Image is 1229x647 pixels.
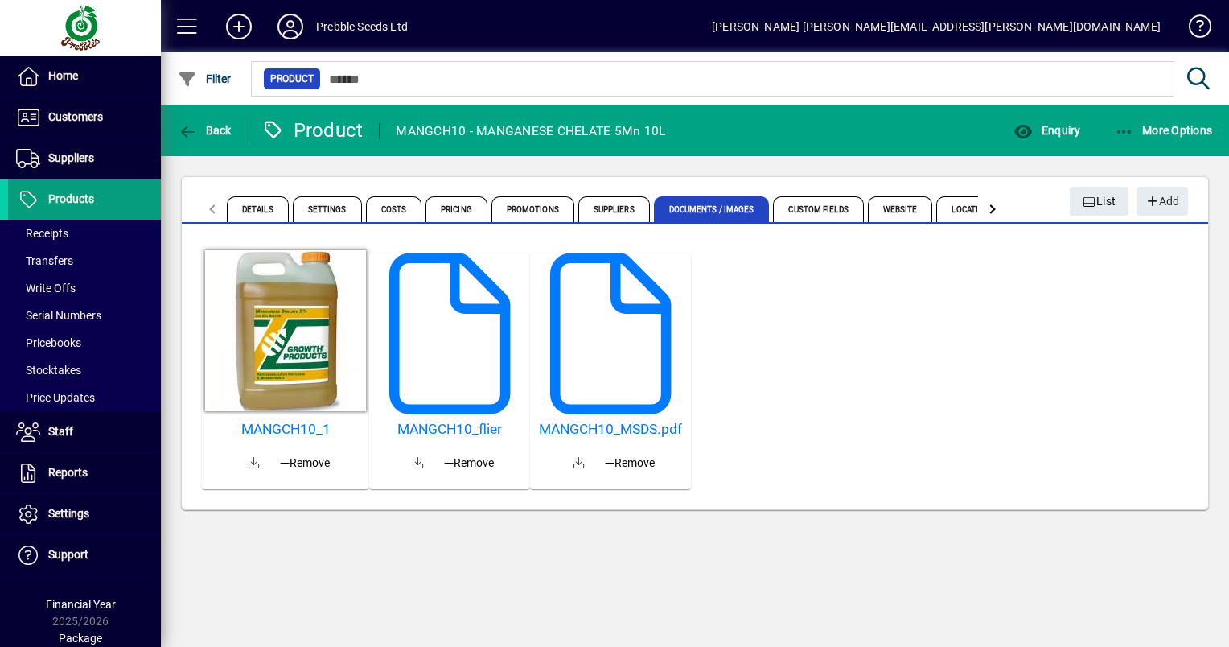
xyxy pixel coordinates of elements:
[178,124,232,137] span: Back
[712,14,1161,39] div: [PERSON_NAME] [PERSON_NAME][EMAIL_ADDRESS][PERSON_NAME][DOMAIN_NAME]
[178,72,232,85] span: Filter
[48,110,103,123] span: Customers
[868,196,933,222] span: Website
[16,364,81,377] span: Stocktakes
[174,116,236,145] button: Back
[1145,188,1179,215] span: Add
[273,448,336,477] button: Remove
[936,196,1009,222] span: Locations
[48,466,88,479] span: Reports
[8,56,161,97] a: Home
[48,548,88,561] span: Support
[1115,124,1213,137] span: More Options
[48,192,94,205] span: Products
[16,282,76,295] span: Write Offs
[396,118,665,144] div: MANGCH10 - MANGANESE CHELATE 5Mn 10L
[425,196,487,222] span: Pricing
[8,535,161,575] a: Support
[16,309,101,322] span: Serial Numbers
[235,444,273,483] a: Download
[444,455,494,472] span: Remove
[399,444,438,483] a: Download
[59,632,102,645] span: Package
[1009,116,1084,145] button: Enquiry
[1111,116,1217,145] button: More Options
[46,598,116,611] span: Financial Year
[261,117,364,143] div: Product
[280,455,330,472] span: Remove
[16,391,95,404] span: Price Updates
[16,254,73,267] span: Transfers
[578,196,650,222] span: Suppliers
[1083,188,1116,215] span: List
[227,196,289,222] span: Details
[174,64,236,93] button: Filter
[213,12,265,41] button: Add
[48,69,78,82] span: Home
[8,97,161,138] a: Customers
[8,329,161,356] a: Pricebooks
[376,421,524,438] a: MANGCH10_flier
[161,116,249,145] app-page-header-button: Back
[1070,187,1129,216] button: List
[316,14,408,39] div: Prebble Seeds Ltd
[366,196,422,222] span: Costs
[8,247,161,274] a: Transfers
[536,421,684,438] a: MANGCH10_MSDS.pdf
[598,448,661,477] button: Remove
[8,494,161,534] a: Settings
[8,453,161,493] a: Reports
[1137,187,1188,216] button: Add
[1177,3,1209,56] a: Knowledge Base
[48,507,89,520] span: Settings
[8,412,161,452] a: Staff
[438,448,500,477] button: Remove
[8,356,161,384] a: Stocktakes
[16,227,68,240] span: Receipts
[265,12,316,41] button: Profile
[560,444,598,483] a: Download
[773,196,863,222] span: Custom Fields
[605,455,655,472] span: Remove
[8,384,161,411] a: Price Updates
[8,274,161,302] a: Write Offs
[208,421,363,438] a: MANGCH10_1
[270,71,314,87] span: Product
[16,336,81,349] span: Pricebooks
[491,196,574,222] span: Promotions
[293,196,362,222] span: Settings
[8,302,161,329] a: Serial Numbers
[48,151,94,164] span: Suppliers
[8,138,161,179] a: Suppliers
[654,196,770,222] span: Documents / Images
[48,425,73,438] span: Staff
[8,220,161,247] a: Receipts
[1013,124,1080,137] span: Enquiry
